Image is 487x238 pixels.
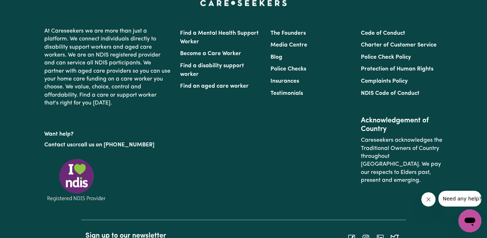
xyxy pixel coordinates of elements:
a: Complaints Policy [361,78,408,84]
a: Police Check Policy [361,54,411,60]
a: Find a disability support worker [180,63,244,77]
p: or [44,138,172,152]
a: Charter of Customer Service [361,42,437,48]
iframe: Button to launch messaging window [458,209,481,232]
a: Find a Mental Health Support Worker [180,30,259,45]
a: Find an aged care worker [180,83,249,89]
a: Insurances [270,78,299,84]
p: Want help? [44,127,172,138]
img: Registered NDIS provider [44,157,109,202]
iframe: Message from company [438,191,481,207]
p: At Careseekers we are more than just a platform. We connect individuals directly to disability su... [44,24,172,110]
a: NDIS Code of Conduct [361,91,419,96]
a: Blog [270,54,282,60]
a: call us on [PHONE_NUMBER] [78,142,154,148]
a: Police Checks [270,66,306,72]
h2: Acknowledgement of Country [361,116,443,133]
a: Protection of Human Rights [361,66,433,72]
a: Contact us [44,142,73,148]
a: Become a Care Worker [180,51,241,57]
a: Media Centre [270,42,307,48]
p: Careseekers acknowledges the Traditional Owners of Country throughout [GEOGRAPHIC_DATA]. We pay o... [361,133,443,187]
span: Need any help? [4,5,43,11]
a: The Founders [270,30,306,36]
a: Code of Conduct [361,30,405,36]
a: Testimonials [270,91,303,96]
iframe: Close message [421,192,436,207]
